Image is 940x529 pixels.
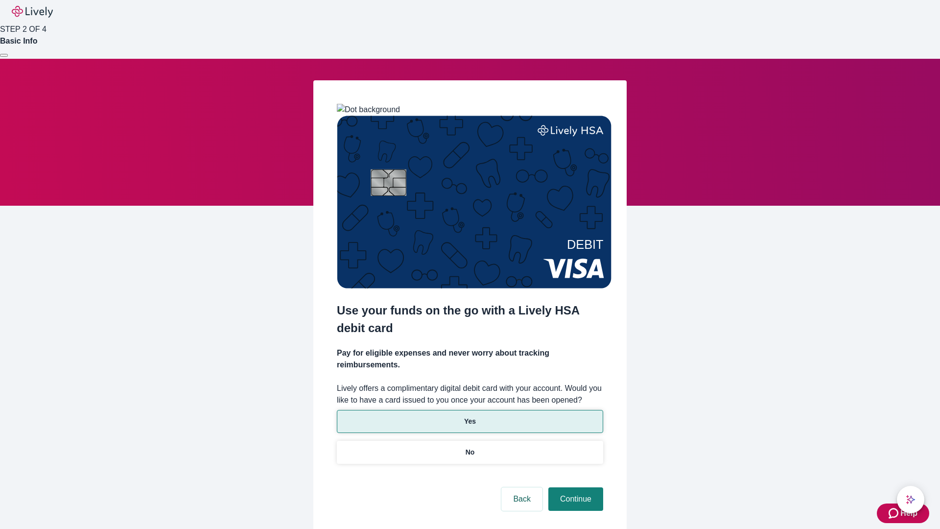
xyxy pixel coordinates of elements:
[337,441,603,464] button: No
[337,347,603,371] h4: Pay for eligible expenses and never worry about tracking reimbursements.
[906,495,916,505] svg: Lively AI Assistant
[900,507,917,519] span: Help
[548,487,603,511] button: Continue
[337,116,611,289] img: Debit card
[464,416,476,427] p: Yes
[337,104,400,116] img: Dot background
[501,487,542,511] button: Back
[466,447,475,457] p: No
[897,486,924,513] button: chat
[889,507,900,519] svg: Zendesk support icon
[337,302,603,337] h2: Use your funds on the go with a Lively HSA debit card
[337,410,603,433] button: Yes
[877,504,929,523] button: Zendesk support iconHelp
[337,383,603,406] label: Lively offers a complimentary digital debit card with your account. Would you like to have a card...
[12,6,53,18] img: Lively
